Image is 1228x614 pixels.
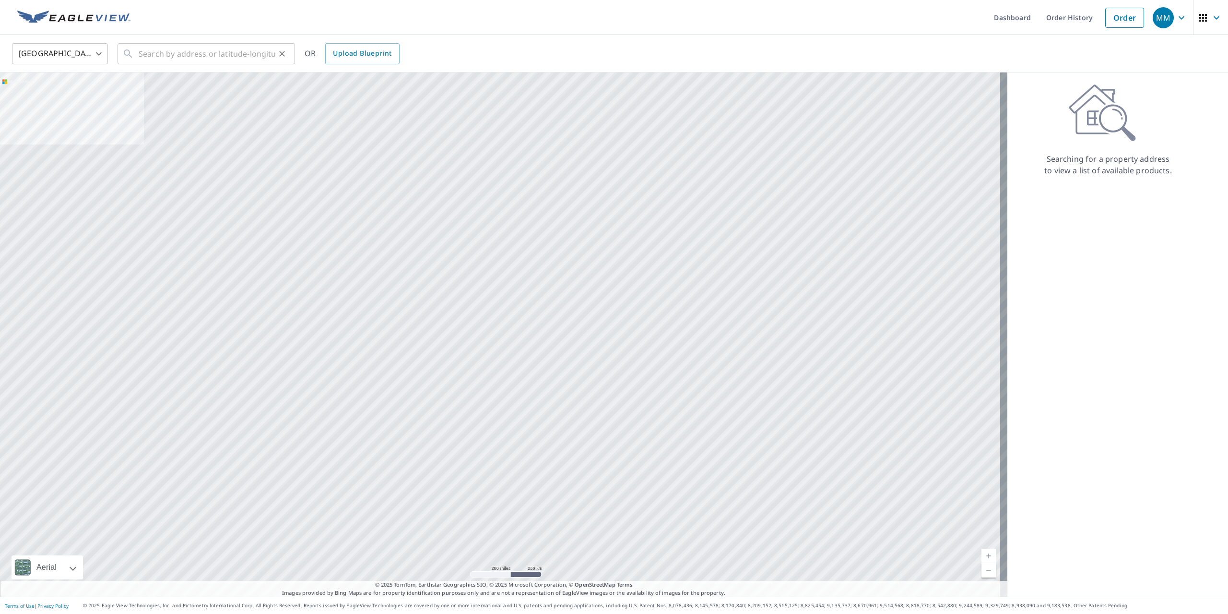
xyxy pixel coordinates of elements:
input: Search by address or latitude-longitude [139,40,275,67]
a: Current Level 5, Zoom Out [981,563,996,578]
button: Clear [275,47,289,60]
p: | [5,603,69,609]
div: [GEOGRAPHIC_DATA] [12,40,108,67]
img: EV Logo [17,11,130,25]
a: Terms [617,581,633,588]
a: OpenStreetMap [575,581,615,588]
span: Upload Blueprint [333,48,391,60]
a: Current Level 5, Zoom In [981,549,996,563]
div: Aerial [34,555,59,579]
p: © 2025 Eagle View Technologies, Inc. and Pictometry International Corp. All Rights Reserved. Repo... [83,602,1223,609]
a: Privacy Policy [37,602,69,609]
a: Order [1105,8,1144,28]
p: Searching for a property address to view a list of available products. [1044,153,1172,176]
span: © 2025 TomTom, Earthstar Geographics SIO, © 2025 Microsoft Corporation, © [375,581,633,589]
div: MM [1153,7,1174,28]
a: Upload Blueprint [325,43,399,64]
div: OR [305,43,400,64]
a: Terms of Use [5,602,35,609]
div: Aerial [12,555,83,579]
